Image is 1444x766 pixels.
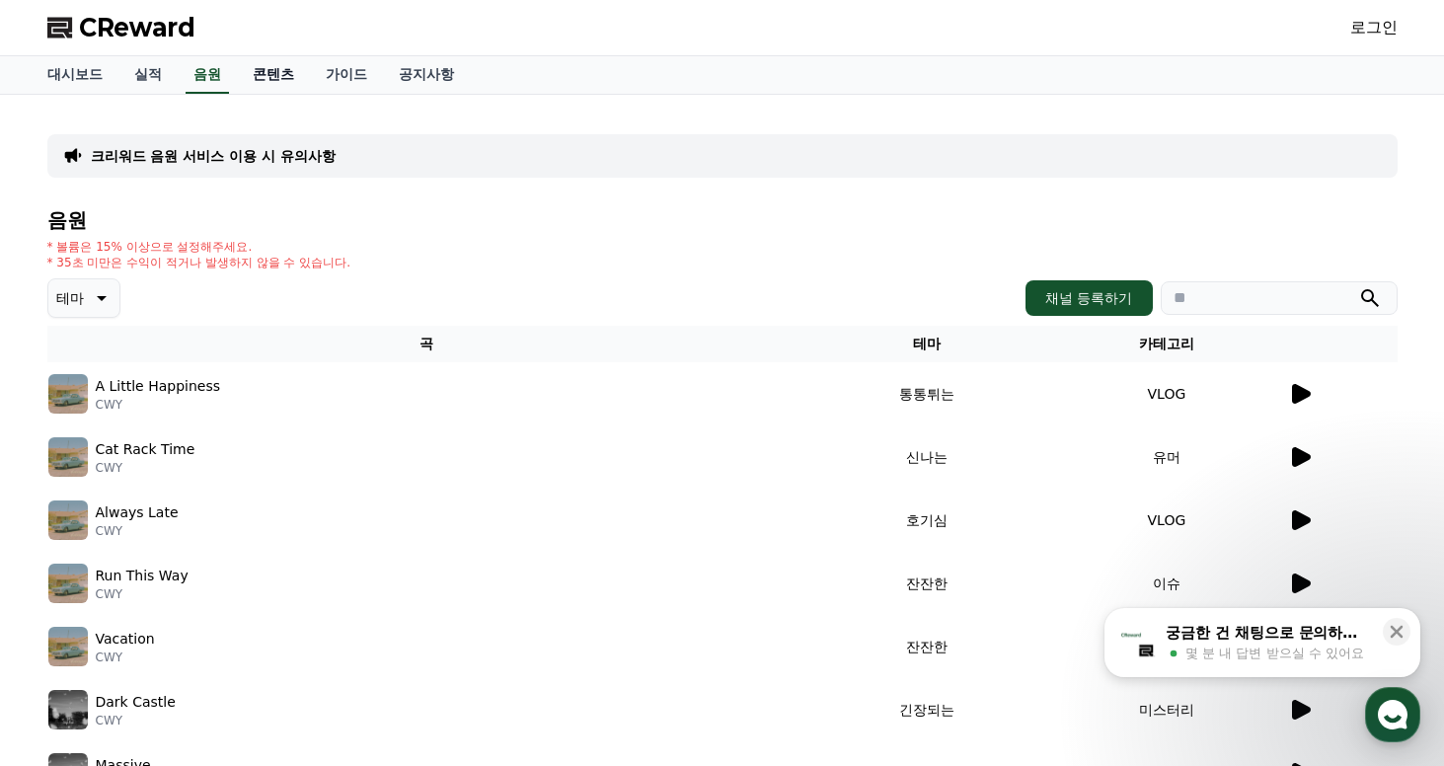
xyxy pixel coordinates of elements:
td: 미스터리 [1046,678,1286,741]
p: * 볼륨은 15% 이상으로 설정해주세요. [47,239,351,255]
a: 음원 [186,56,229,94]
p: 테마 [56,284,84,312]
span: CReward [79,12,195,43]
button: 테마 [47,278,120,318]
a: CReward [47,12,195,43]
a: 대화 [130,602,255,651]
p: * 35초 미만은 수익이 적거나 발생하지 않을 수 있습니다. [47,255,351,270]
th: 카테고리 [1046,326,1286,362]
p: CWY [96,397,221,413]
p: CWY [96,713,176,728]
a: 콘텐츠 [237,56,310,94]
td: VLOG [1046,489,1286,552]
a: 공지사항 [383,56,470,94]
th: 곡 [47,326,807,362]
a: 가이드 [310,56,383,94]
h4: 음원 [47,209,1398,231]
td: 호기심 [806,489,1046,552]
p: Vacation [96,629,155,650]
span: 홈 [62,632,74,648]
p: Cat Rack Time [96,439,195,460]
p: CWY [96,523,179,539]
td: 통통튀는 [806,362,1046,425]
img: music [48,627,88,666]
td: VLOG [1046,362,1286,425]
img: music [48,500,88,540]
span: 대화 [181,633,204,649]
td: 잔잔한 [806,615,1046,678]
p: Run This Way [96,566,189,586]
p: Always Late [96,502,179,523]
p: CWY [96,650,155,665]
a: 로그인 [1350,16,1398,39]
td: 이슈 [1046,552,1286,615]
img: music [48,690,88,729]
td: 잔잔한 [806,552,1046,615]
a: 실적 [118,56,178,94]
a: 홈 [6,602,130,651]
a: 설정 [255,602,379,651]
td: 유머 [1046,425,1286,489]
span: 설정 [305,632,329,648]
p: CWY [96,586,189,602]
a: 대시보드 [32,56,118,94]
a: 크리워드 음원 서비스 이용 시 유의사항 [91,146,336,166]
td: VLOG [1046,615,1286,678]
p: A Little Happiness [96,376,221,397]
th: 테마 [806,326,1046,362]
p: Dark Castle [96,692,176,713]
button: 채널 등록하기 [1026,280,1152,316]
img: music [48,564,88,603]
img: music [48,437,88,477]
img: music [48,374,88,414]
p: CWY [96,460,195,476]
td: 긴장되는 [806,678,1046,741]
td: 신나는 [806,425,1046,489]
